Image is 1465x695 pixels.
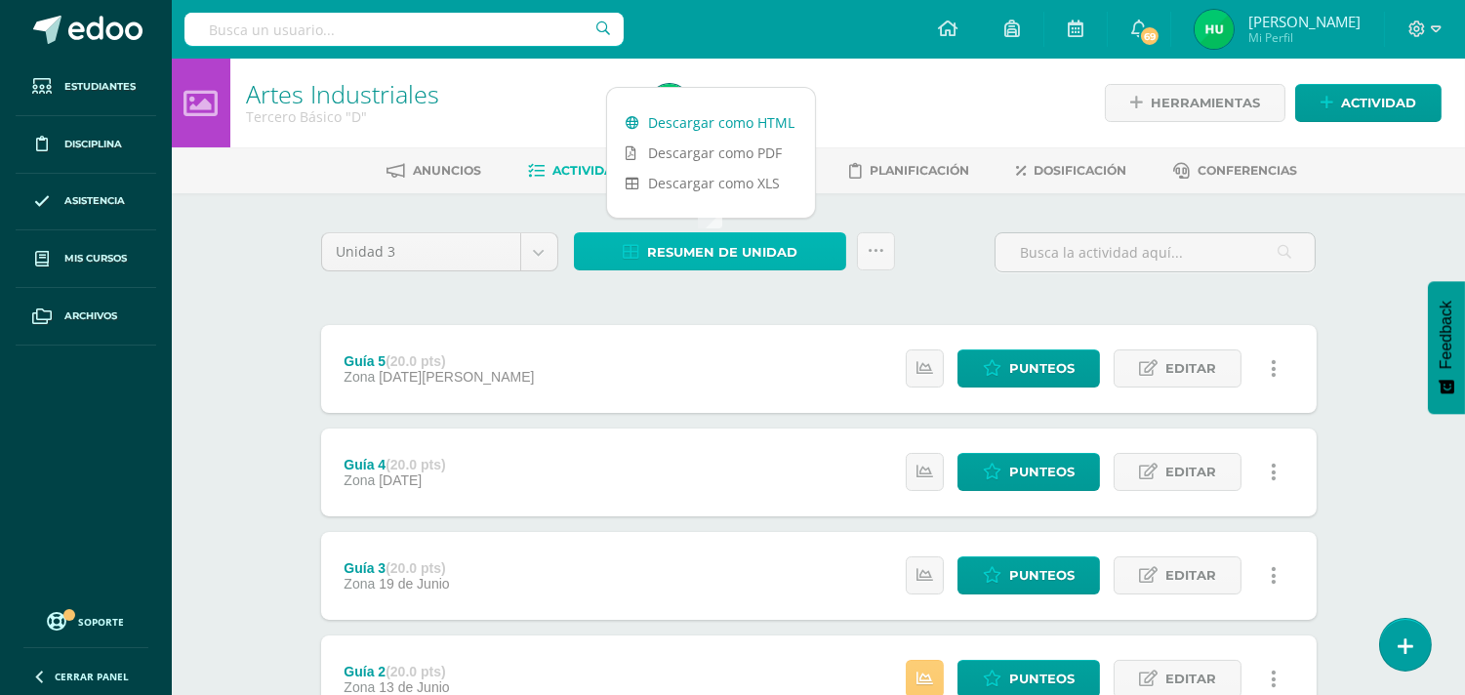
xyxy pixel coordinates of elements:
div: Guía 2 [344,664,449,679]
a: Estudiantes [16,59,156,116]
span: Editar [1165,350,1216,387]
span: Actividad [1341,85,1416,121]
span: Zona [344,679,375,695]
strong: (20.0 pts) [386,457,445,472]
span: [DATE][PERSON_NAME] [379,369,534,385]
a: Soporte [23,607,148,634]
span: Feedback [1438,301,1455,369]
span: Editar [1165,454,1216,490]
span: Zona [344,576,375,592]
h1: Artes Industriales [246,80,627,107]
span: Mi Perfil [1248,29,1361,46]
a: Planificación [849,155,969,186]
span: Cerrar panel [55,670,129,683]
span: Disciplina [64,137,122,152]
span: Actividades [552,163,638,178]
a: Mis cursos [16,230,156,288]
span: 19 de Junio [379,576,449,592]
a: Punteos [957,556,1100,594]
a: Descargar como XLS [607,168,815,198]
span: Editar [1165,557,1216,593]
a: Dosificación [1016,155,1126,186]
a: Actividad [1295,84,1442,122]
a: Unidad 3 [322,233,557,270]
span: Asistencia [64,193,125,209]
span: Planificación [870,163,969,178]
img: a65f7309e6ece7894f4d6d22d62da79f.png [650,84,689,123]
div: Guía 5 [344,353,534,369]
div: Tercero Básico 'D' [246,107,627,126]
strong: (20.0 pts) [386,353,445,369]
span: Conferencias [1198,163,1297,178]
div: Guía 3 [344,560,449,576]
span: 69 [1139,25,1160,47]
span: Archivos [64,308,117,324]
span: Punteos [1009,454,1075,490]
span: 13 de Junio [379,679,449,695]
a: Resumen de unidad [574,232,846,270]
span: Zona [344,369,375,385]
input: Busca un usuario... [184,13,624,46]
a: Conferencias [1173,155,1297,186]
a: Archivos [16,288,156,346]
button: Feedback - Mostrar encuesta [1428,281,1465,414]
a: Actividades [528,155,638,186]
div: Guía 4 [344,457,445,472]
a: Anuncios [387,155,481,186]
strong: (20.0 pts) [386,560,445,576]
a: Disciplina [16,116,156,174]
span: Herramientas [1151,85,1260,121]
a: Herramientas [1105,84,1285,122]
a: Descargar como HTML [607,107,815,138]
span: [DATE] [379,472,422,488]
span: Unidad 3 [337,233,506,270]
span: Resumen de unidad [647,234,797,270]
a: Punteos [957,349,1100,388]
span: Punteos [1009,350,1075,387]
span: Estudiantes [64,79,136,95]
span: Soporte [79,615,125,629]
a: Artes Industriales [246,77,439,110]
span: Dosificación [1034,163,1126,178]
span: Anuncios [413,163,481,178]
span: Punteos [1009,557,1075,593]
span: Mis cursos [64,251,127,266]
strong: (20.0 pts) [386,664,445,679]
a: Asistencia [16,174,156,231]
a: Descargar como PDF [607,138,815,168]
input: Busca la actividad aquí... [996,233,1315,271]
span: [PERSON_NAME] [1248,12,1361,31]
img: a65f7309e6ece7894f4d6d22d62da79f.png [1195,10,1234,49]
a: Punteos [957,453,1100,491]
span: Zona [344,472,375,488]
